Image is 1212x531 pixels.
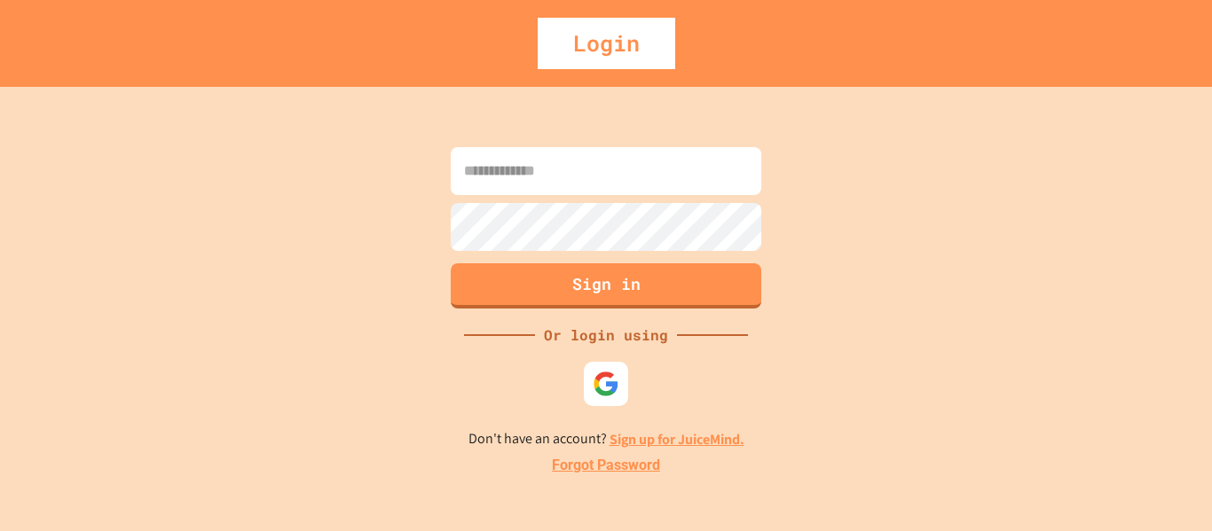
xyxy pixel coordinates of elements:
a: Sign up for JuiceMind. [610,430,744,449]
a: Forgot Password [552,455,660,476]
iframe: chat widget [1137,460,1194,513]
div: Or login using [535,324,677,346]
div: Login [538,18,675,69]
p: Don't have an account? [468,428,744,450]
button: Sign in [451,263,761,308]
iframe: chat widget [1065,383,1194,458]
img: google-icon.svg [593,371,619,397]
